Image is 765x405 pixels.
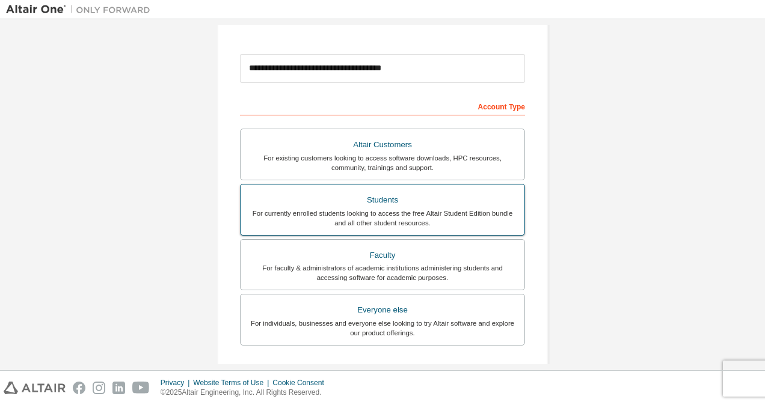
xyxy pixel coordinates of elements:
[248,263,517,282] div: For faculty & administrators of academic institutions administering students and accessing softwa...
[248,136,517,153] div: Altair Customers
[161,378,193,388] div: Privacy
[248,318,517,338] div: For individuals, businesses and everyone else looking to try Altair software and explore our prod...
[248,302,517,318] div: Everyone else
[6,4,156,16] img: Altair One
[272,378,331,388] div: Cookie Consent
[248,153,517,172] div: For existing customers looking to access software downloads, HPC resources, community, trainings ...
[73,382,85,394] img: facebook.svg
[112,382,125,394] img: linkedin.svg
[93,382,105,394] img: instagram.svg
[132,382,150,394] img: youtube.svg
[161,388,331,398] p: © 2025 Altair Engineering, Inc. All Rights Reserved.
[193,378,272,388] div: Website Terms of Use
[240,364,525,383] div: Your Profile
[248,247,517,264] div: Faculty
[4,382,66,394] img: altair_logo.svg
[248,209,517,228] div: For currently enrolled students looking to access the free Altair Student Edition bundle and all ...
[240,96,525,115] div: Account Type
[248,192,517,209] div: Students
